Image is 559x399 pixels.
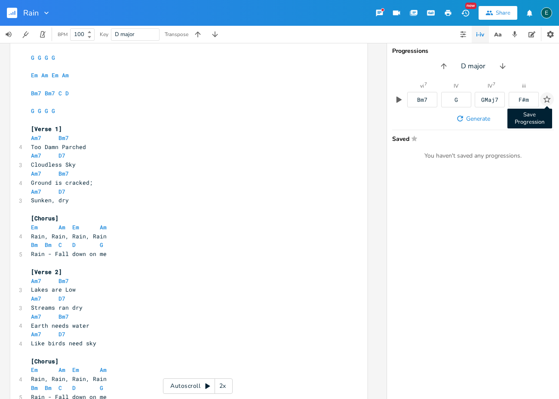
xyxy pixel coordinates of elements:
div: iii [522,83,526,88]
span: C [58,384,62,392]
span: Am7 [31,313,41,320]
sup: 7 [493,82,495,86]
span: Em [72,223,79,231]
span: Em [31,366,38,374]
div: Key [100,32,108,37]
span: [Verse 1] [31,125,62,133]
span: D [72,384,76,392]
span: [Verse 2] [31,268,62,276]
span: Saved [392,135,549,142]
span: Too Damn Parched [31,143,86,151]
span: Sunken, dry [31,196,69,204]
sup: 7 [424,82,427,86]
span: Ground is cracked; [31,179,93,186]
span: Cloudless Sky [31,161,76,168]
span: G [100,241,103,249]
span: D [65,89,69,97]
span: D7 [58,188,65,195]
span: C [58,89,62,97]
div: New [465,3,476,9]
span: Bm [31,384,38,392]
button: Share [479,6,517,20]
span: Em [31,71,38,79]
span: Am [58,366,65,374]
span: D major [461,61,485,71]
span: G [38,107,41,115]
div: Autoscroll [163,378,233,394]
div: F#m [519,97,529,103]
span: [Chorus] [31,214,58,222]
button: Generate [452,111,494,126]
span: Am [100,366,107,374]
span: G [52,54,55,61]
span: Bm7 [58,313,69,320]
span: Am7 [31,277,41,285]
span: Bm7 [31,89,41,97]
div: GMaj7 [481,97,498,103]
div: IV [488,83,492,88]
span: Am7 [31,152,41,159]
div: BPM [58,32,68,37]
span: Rain [23,9,39,17]
span: Em [52,71,58,79]
span: Bm7 [58,134,69,142]
div: Share [496,9,510,17]
span: Rain - Fall down on me [31,250,107,258]
span: D major [115,30,135,38]
span: Like birds need sky [31,339,96,347]
span: Rain, Rain, Rain, Rain [31,375,107,383]
span: Am7 [31,188,41,195]
span: G [31,107,34,115]
span: Bm7 [58,170,69,177]
span: [Chorus] [31,357,58,365]
span: Am [41,71,48,79]
span: Am7 [31,295,41,302]
span: G [31,54,34,61]
div: vi [420,83,424,88]
div: Progressions [392,48,554,54]
span: Lakes are Low [31,286,76,293]
button: E [541,3,552,23]
div: G [455,97,458,103]
span: D7 [58,330,65,338]
span: C [58,241,62,249]
span: Bm [45,384,52,392]
span: Em [31,223,38,231]
span: Bm [31,241,38,249]
span: Bm7 [45,89,55,97]
span: G [38,54,41,61]
span: Am7 [31,330,41,338]
span: Bm [45,241,52,249]
div: IV [454,83,458,88]
span: G [45,107,48,115]
div: easlakson [541,7,552,18]
span: G [52,107,55,115]
div: 2x [215,378,230,394]
button: New [457,5,474,21]
span: Bm7 [58,277,69,285]
span: D7 [58,152,65,159]
span: Rain, Rain, Rain, Rain [31,232,107,240]
div: You haven't saved any progressions. [392,152,554,160]
span: D [72,241,76,249]
span: Am [58,223,65,231]
span: Am [100,223,107,231]
span: Earth needs water [31,322,89,329]
span: Am7 [31,170,41,177]
span: Generate [466,115,490,123]
span: D7 [58,295,65,302]
span: Am [62,71,69,79]
div: Transpose [165,32,188,37]
span: G [45,54,48,61]
span: Streams ran dry [31,304,83,311]
span: G [100,384,103,392]
span: Am7 [31,134,41,142]
div: Bm7 [417,97,427,103]
button: Save Progression [540,92,554,106]
span: Em [72,366,79,374]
